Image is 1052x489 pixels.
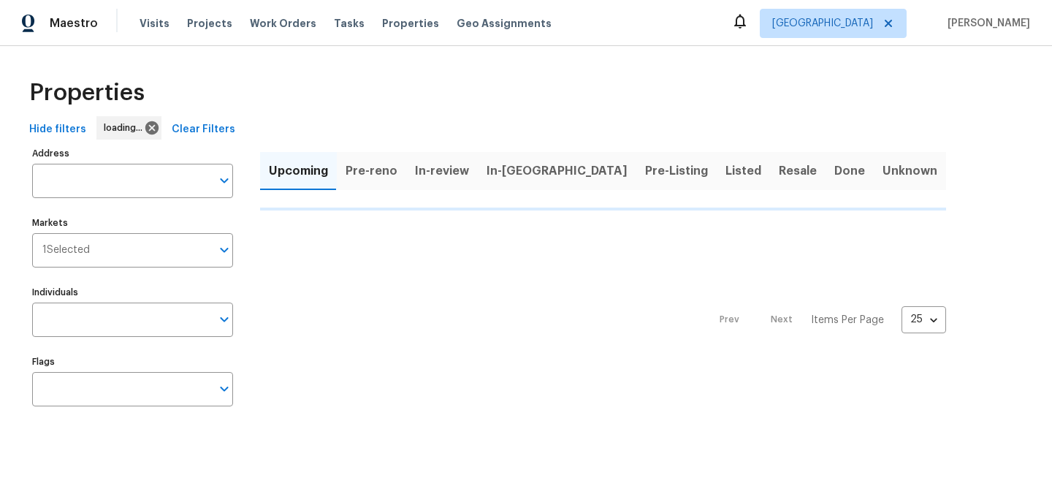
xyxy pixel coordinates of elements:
button: Open [214,240,235,260]
label: Address [32,149,233,158]
div: loading... [96,116,161,140]
p: Items Per Page [811,313,884,327]
span: Pre-Listing [645,161,708,181]
button: Open [214,309,235,330]
span: Maestro [50,16,98,31]
button: Open [214,170,235,191]
button: Hide filters [23,116,92,143]
span: Work Orders [250,16,316,31]
label: Individuals [32,288,233,297]
span: In-review [415,161,469,181]
span: Upcoming [269,161,328,181]
span: Done [834,161,865,181]
nav: Pagination Navigation [706,219,946,421]
span: Properties [29,86,145,100]
span: Tasks [334,18,365,29]
button: Clear Filters [166,116,241,143]
span: Pre-reno [346,161,397,181]
span: In-[GEOGRAPHIC_DATA] [487,161,628,181]
span: Unknown [883,161,937,181]
span: Resale [779,161,817,181]
button: Open [214,379,235,399]
span: Projects [187,16,232,31]
span: Clear Filters [172,121,235,139]
span: Hide filters [29,121,86,139]
label: Markets [32,219,233,227]
span: [GEOGRAPHIC_DATA] [772,16,873,31]
label: Flags [32,357,233,366]
span: Geo Assignments [457,16,552,31]
span: Listed [725,161,761,181]
span: 1 Selected [42,244,90,257]
span: Properties [382,16,439,31]
div: 25 [902,300,946,338]
span: [PERSON_NAME] [942,16,1030,31]
span: loading... [104,121,148,135]
span: Visits [140,16,169,31]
